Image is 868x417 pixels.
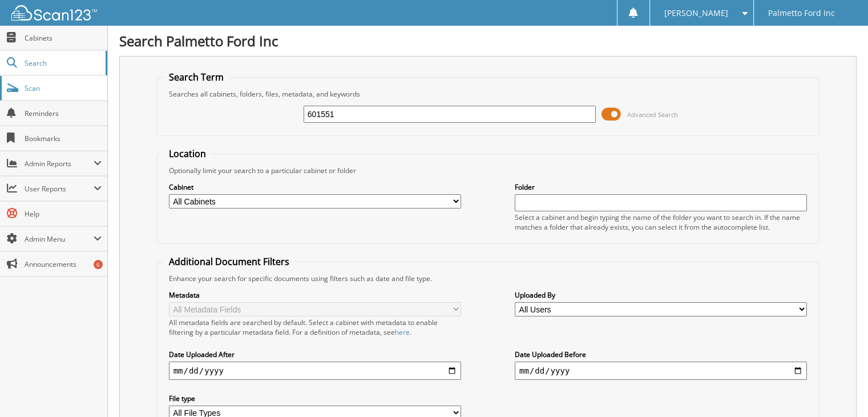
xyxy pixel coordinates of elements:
span: Help [25,209,102,219]
span: Palmetto Ford Inc [768,10,835,17]
legend: Search Term [163,71,229,83]
span: User Reports [25,184,94,194]
label: Uploaded By [515,290,807,300]
legend: Location [163,147,212,160]
div: Enhance your search for specific documents using filters such as date and file type. [163,274,813,283]
input: end [515,362,807,380]
div: Optionally limit your search to a particular cabinet or folder [163,166,813,175]
span: Search [25,58,100,68]
h1: Search Palmetto Ford Inc [119,31,857,50]
label: Date Uploaded Before [515,350,807,359]
legend: Additional Document Filters [163,255,295,268]
a: here [395,327,410,337]
img: scan123-logo-white.svg [11,5,97,21]
span: Admin Menu [25,234,94,244]
span: Advanced Search [627,110,678,119]
span: Scan [25,83,102,93]
iframe: Chat Widget [811,362,868,417]
label: File type [169,394,461,403]
input: start [169,362,461,380]
span: Bookmarks [25,134,102,143]
label: Cabinet [169,182,461,192]
label: Date Uploaded After [169,350,461,359]
span: Cabinets [25,33,102,43]
span: Announcements [25,259,102,269]
span: Admin Reports [25,159,94,169]
div: 6 [94,260,103,269]
label: Folder [515,182,807,192]
span: Reminders [25,109,102,118]
div: All metadata fields are searched by default. Select a cabinet with metadata to enable filtering b... [169,318,461,337]
div: Select a cabinet and begin typing the name of the folder you want to search in. If the name match... [515,212,807,232]
span: [PERSON_NAME] [664,10,728,17]
label: Metadata [169,290,461,300]
div: Searches all cabinets, folders, files, metadata, and keywords [163,89,813,99]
